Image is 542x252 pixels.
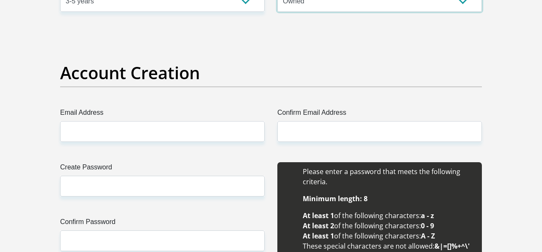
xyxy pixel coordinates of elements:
li: Please enter a password that meets the following criteria. [303,166,473,187]
li: of the following characters: [303,210,473,221]
label: Confirm Email Address [277,108,482,121]
b: 0 - 9 [421,221,434,230]
b: a - z [421,211,434,220]
label: Confirm Password [60,217,265,230]
li: These special characters are not allowed: [303,241,473,251]
input: Confirm Password [60,230,265,251]
h2: Account Creation [60,63,482,83]
input: Create Password [60,176,265,197]
input: Email Address [60,121,265,142]
label: Create Password [60,162,265,176]
input: Confirm Email Address [277,121,482,142]
b: At least 2 [303,221,334,230]
b: &|=[]%+^\' [434,241,470,251]
b: Minimum length: 8 [303,194,368,203]
b: At least 1 [303,231,334,241]
li: of the following characters: [303,221,473,231]
li: of the following characters: [303,231,473,241]
b: A - Z [421,231,435,241]
b: At least 1 [303,211,334,220]
label: Email Address [60,108,265,121]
